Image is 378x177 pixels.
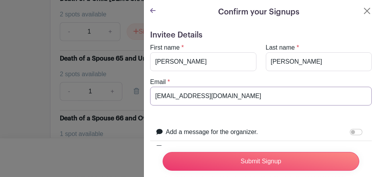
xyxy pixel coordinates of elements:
input: Submit Signup [163,152,359,171]
label: Add a message for the organizer. [166,127,258,137]
h5: Invitee Details [150,30,372,40]
label: Receive text notifications from this event. [165,144,279,154]
label: First name [150,43,180,52]
button: Close [362,6,372,16]
label: Last name [266,43,295,52]
h5: Confirm your Signups [219,6,300,18]
label: Email [150,77,166,87]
